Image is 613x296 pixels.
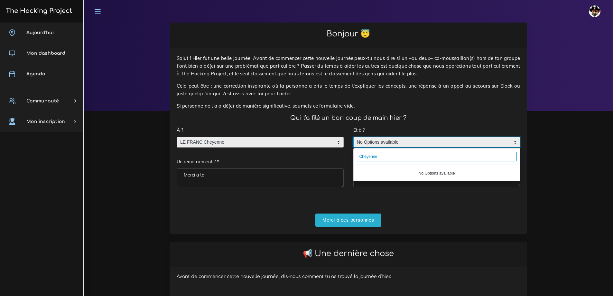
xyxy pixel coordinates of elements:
span: No Options available [354,137,510,148]
h2: Bonjour 😇 [177,29,520,39]
input: écrivez 3 charactères minimum pour afficher les résultats [357,152,517,161]
label: Et à ? [353,124,365,137]
span: Aujourd'hui [26,30,54,35]
span: Mon inscription [26,119,65,124]
img: avatar [589,5,600,17]
label: Un remerciement ? * [177,156,219,169]
h3: The Hacking Project [4,7,72,14]
p: Salut ! Hier fut une belle journée. Avant de commencer cette nouvelle journée,peux-tu nous dire s... [177,54,520,78]
span: No Options available [354,165,520,181]
span: Agenda [26,72,45,76]
label: À ? [177,124,183,137]
h6: Avant de commencer cette nouvelle journée, dis-nous comment tu as trouvé la journée d'hier. [177,274,520,280]
span: Mon dashboard [26,51,65,56]
h4: Qui t'a filé un bon coup de main hier ? [177,114,520,121]
h2: 📢 Une dernière chose [177,249,520,258]
p: Cela peut être : une correction inspirante où la personne a pris le temps de t'expliquer les conc... [177,82,520,98]
span: Communauté [26,99,59,103]
span: LE FRANC Cheyenne [177,137,334,148]
p: Si personne ne t'a aidé(e) de manière significative, soumets ce formulaire vide. [177,102,520,110]
input: Merci à ces personnes [315,214,381,227]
